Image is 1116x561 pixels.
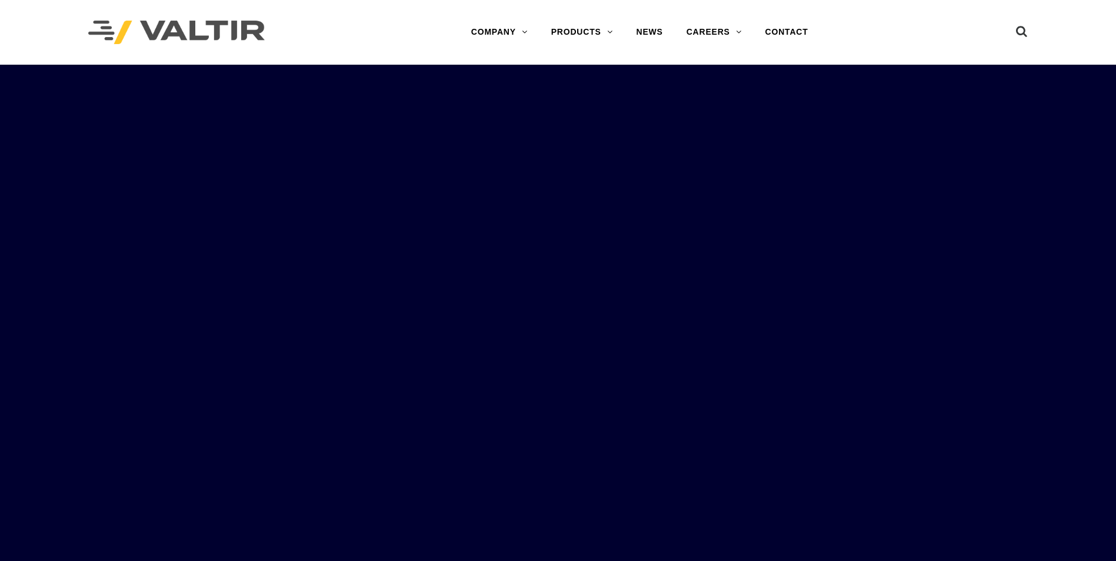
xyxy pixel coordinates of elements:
[88,21,265,45] img: Valtir
[625,21,675,44] a: NEWS
[754,21,820,44] a: CONTACT
[539,21,625,44] a: PRODUCTS
[459,21,539,44] a: COMPANY
[675,21,754,44] a: CAREERS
